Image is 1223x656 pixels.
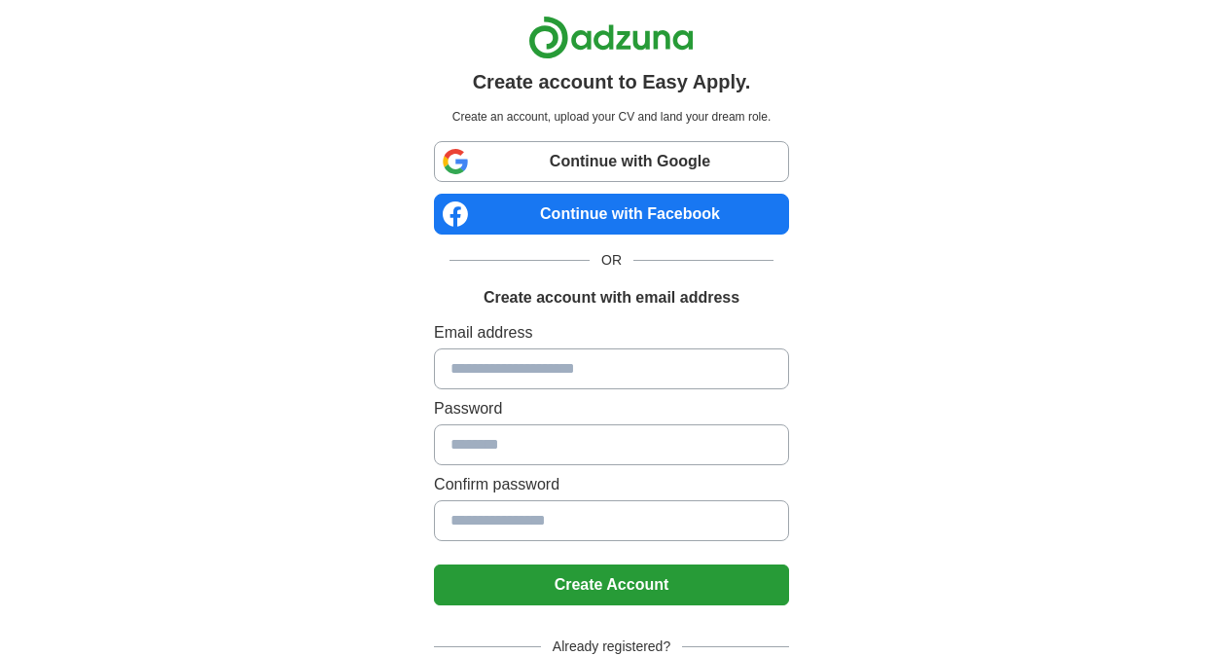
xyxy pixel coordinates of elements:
label: Confirm password [434,473,789,496]
img: Adzuna logo [528,16,694,59]
p: Create an account, upload your CV and land your dream role. [438,108,785,126]
h1: Create account to Easy Apply. [473,67,751,96]
button: Create Account [434,565,789,605]
h1: Create account with email address [484,286,739,310]
a: Continue with Facebook [434,194,789,235]
a: Continue with Google [434,141,789,182]
label: Password [434,397,789,420]
label: Email address [434,321,789,345]
span: OR [590,250,633,271]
